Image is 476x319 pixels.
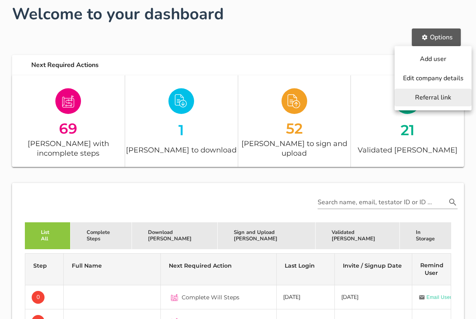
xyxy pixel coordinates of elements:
[446,197,460,207] button: Search name, email, testator ID or ID number appended action
[285,262,315,269] span: Last Login
[25,55,464,75] div: Next Required Actions
[419,293,452,301] a: Email User
[277,285,335,309] td: [DATE]
[351,143,464,157] div: Validated [PERSON_NAME]
[335,254,412,285] th: Invite / Signup Date: Not sorted. Activate to sort ascending.
[25,222,71,249] div: List All
[420,33,453,42] span: Options
[169,262,232,269] span: Next Required Action
[238,122,351,135] div: 52
[403,74,464,83] span: Edit company details
[12,2,464,26] h1: Welcome to your dashboard
[341,293,359,301] span: [DATE]
[395,89,472,106] button: Referral link
[403,93,464,102] span: Referral link
[420,262,444,276] span: Remind User
[72,262,102,269] span: Full Name
[403,55,464,63] span: Add user
[400,222,451,249] div: In Storage
[182,293,239,301] span: Complete Will Steps
[12,139,125,157] div: [PERSON_NAME] with incomplete steps
[161,254,277,285] th: Next Required Action: Not sorted. Activate to sort ascending.
[132,222,218,249] div: Download [PERSON_NAME]
[218,222,316,249] div: Sign and Upload [PERSON_NAME]
[33,262,47,269] span: Step
[277,254,335,285] th: Last Login: Not sorted. Activate to sort ascending.
[395,69,472,87] button: Edit company details
[64,254,160,285] th: Full Name: Not sorted. Activate to sort ascending.
[12,122,125,135] div: 69
[25,254,64,285] th: Step: Not sorted. Activate to sort ascending.
[238,139,351,157] div: [PERSON_NAME] to sign and upload
[412,28,461,46] button: Options
[351,122,464,139] div: 21
[343,262,402,269] span: Invite / Signup Date
[427,293,452,301] span: Email User
[316,222,400,249] div: Validated [PERSON_NAME]
[71,222,132,249] div: Complete Steps
[125,122,238,139] div: 1
[36,291,40,304] span: 0
[125,143,238,157] div: [PERSON_NAME] to download
[412,254,451,285] th: Remind User
[395,50,472,68] a: Add user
